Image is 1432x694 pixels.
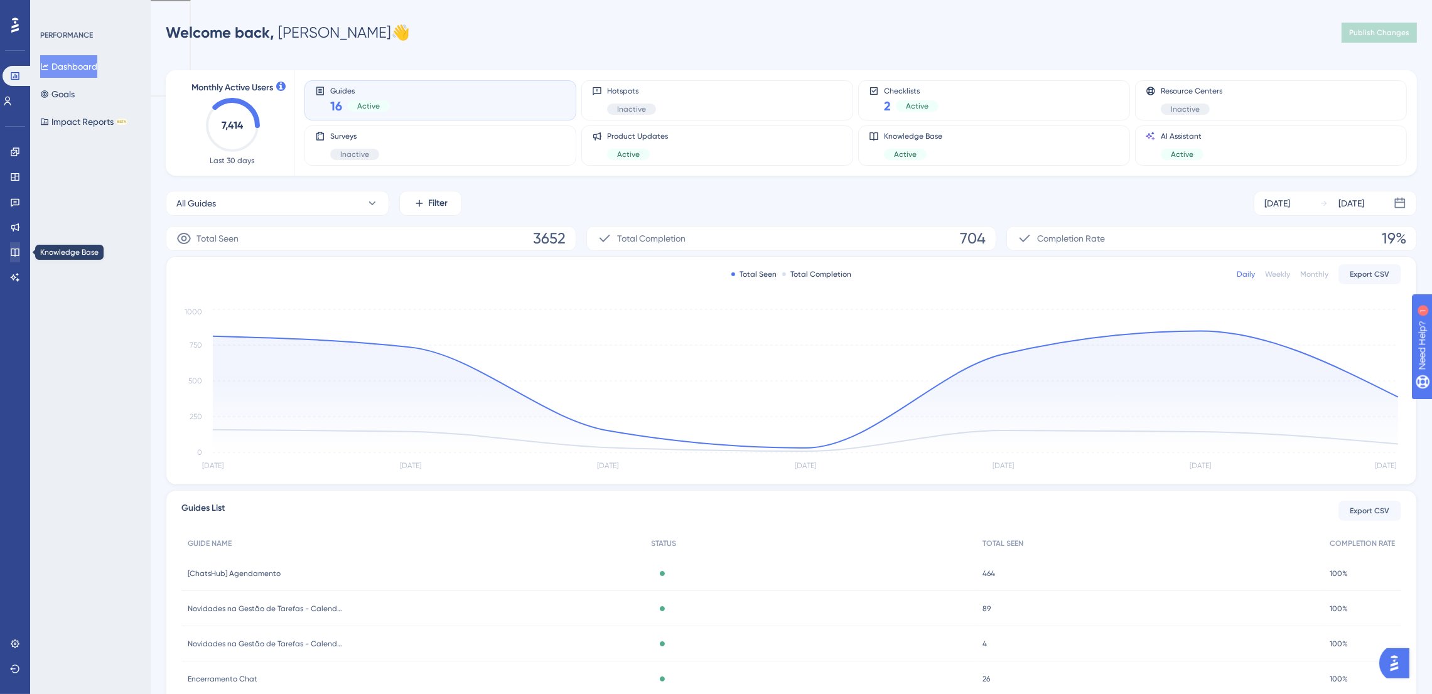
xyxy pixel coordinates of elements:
[196,231,239,246] span: Total Seen
[617,149,640,159] span: Active
[607,131,668,141] span: Product Updates
[982,604,991,614] span: 89
[982,538,1023,548] span: TOTAL SEEN
[202,462,223,471] tspan: [DATE]
[884,86,939,95] span: Checklists
[982,674,990,684] span: 26
[617,231,686,246] span: Total Completion
[330,86,390,95] span: Guides
[782,269,852,279] div: Total Completion
[894,149,917,159] span: Active
[1350,506,1390,516] span: Export CSV
[1330,538,1395,548] span: COMPLETION RATE
[357,101,380,111] span: Active
[1265,269,1290,279] div: Weekly
[982,639,987,649] span: 4
[1330,604,1348,614] span: 100%
[1237,269,1255,279] div: Daily
[884,131,942,141] span: Knowledge Base
[1264,196,1290,211] div: [DATE]
[1330,674,1348,684] span: 100%
[30,3,78,18] span: Need Help?
[1382,228,1406,248] span: 19%
[597,462,618,471] tspan: [DATE]
[1171,104,1200,114] span: Inactive
[197,448,202,457] tspan: 0
[607,86,656,96] span: Hotspots
[1300,269,1328,279] div: Monthly
[340,149,369,159] span: Inactive
[1330,639,1348,649] span: 100%
[330,97,342,115] span: 16
[1037,231,1105,246] span: Completion Rate
[1342,23,1417,43] button: Publish Changes
[1161,131,1203,141] span: AI Assistant
[1338,501,1401,521] button: Export CSV
[188,604,345,614] span: Novidades na Gestão de Tarefas - Calendário (no CRM)
[1349,28,1409,38] span: Publish Changes
[533,228,566,248] span: 3652
[188,376,202,385] tspan: 500
[166,23,274,41] span: Welcome back,
[188,674,257,684] span: Encerramento Chat
[191,80,273,95] span: Monthly Active Users
[617,104,646,114] span: Inactive
[1338,264,1401,284] button: Export CSV
[330,131,379,141] span: Surveys
[176,196,216,211] span: All Guides
[731,269,777,279] div: Total Seen
[1375,462,1396,471] tspan: [DATE]
[960,228,986,248] span: 704
[116,119,127,125] div: BETA
[429,196,448,211] span: Filter
[651,538,676,548] span: STATUS
[166,23,410,43] div: [PERSON_NAME] 👋
[210,156,255,166] span: Last 30 days
[1190,462,1211,471] tspan: [DATE]
[400,462,421,471] tspan: [DATE]
[190,412,202,421] tspan: 250
[1171,149,1193,159] span: Active
[1338,196,1364,211] div: [DATE]
[40,30,93,40] div: PERFORMANCE
[190,341,202,350] tspan: 750
[185,307,202,316] tspan: 1000
[1350,269,1390,279] span: Export CSV
[188,569,281,579] span: [ChatsHub] Agendamento
[40,83,75,105] button: Goals
[87,6,91,16] div: 1
[1379,644,1417,682] iframe: UserGuiding AI Assistant Launcher
[188,538,232,548] span: GUIDE NAME
[40,55,97,78] button: Dashboard
[188,639,345,649] span: Novidades na Gestão de Tarefas - Calendário (no chat)
[884,97,891,115] span: 2
[40,110,127,133] button: Impact ReportsBETA
[222,119,244,131] text: 7,414
[1161,86,1222,96] span: Resource Centers
[906,101,929,111] span: Active
[399,191,462,216] button: Filter
[795,462,816,471] tspan: [DATE]
[1330,569,1348,579] span: 100%
[993,462,1014,471] tspan: [DATE]
[181,501,225,521] span: Guides List
[166,191,389,216] button: All Guides
[982,569,995,579] span: 464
